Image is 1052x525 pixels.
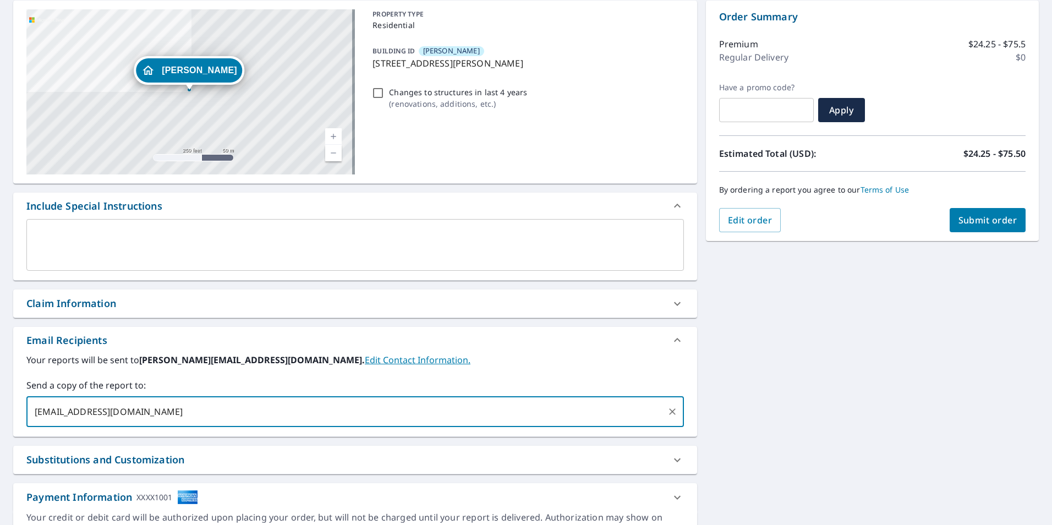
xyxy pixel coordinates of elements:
[963,147,1026,160] p: $24.25 - $75.50
[134,56,244,90] div: Dropped pin, building himebauch, Residential property, 5200 Deer Rd East Troy, WI 53120
[1016,51,1026,64] p: $0
[372,19,679,31] p: Residential
[719,9,1026,24] p: Order Summary
[325,145,342,161] a: Current Level 17, Zoom Out
[950,208,1026,232] button: Submit order
[719,208,781,232] button: Edit order
[389,86,527,98] p: Changes to structures in last 4 years
[26,379,684,392] label: Send a copy of the report to:
[719,83,814,92] label: Have a promo code?
[26,452,184,467] div: Substitutions and Customization
[26,353,684,367] label: Your reports will be sent to
[389,98,527,110] p: ( renovations, additions, etc. )
[325,128,342,145] a: Current Level 17, Zoom In
[162,66,237,74] span: [PERSON_NAME]
[13,483,697,511] div: Payment InformationXXXX1001cardImage
[26,333,107,348] div: Email Recipients
[177,490,198,505] img: cardImage
[136,490,172,505] div: XXXX1001
[26,296,116,311] div: Claim Information
[372,9,679,19] p: PROPERTY TYPE
[372,57,679,70] p: [STREET_ADDRESS][PERSON_NAME]
[827,104,856,116] span: Apply
[719,147,873,160] p: Estimated Total (USD):
[968,37,1026,51] p: $24.25 - $75.5
[13,327,697,353] div: Email Recipients
[13,446,697,474] div: Substitutions and Customization
[719,51,788,64] p: Regular Delivery
[13,289,697,318] div: Claim Information
[818,98,865,122] button: Apply
[139,354,365,366] b: [PERSON_NAME][EMAIL_ADDRESS][DOMAIN_NAME].
[958,214,1017,226] span: Submit order
[423,46,480,56] span: [PERSON_NAME]
[728,214,772,226] span: Edit order
[719,185,1026,195] p: By ordering a report you agree to our
[665,404,680,419] button: Clear
[719,37,758,51] p: Premium
[372,46,415,56] p: BUILDING ID
[13,193,697,219] div: Include Special Instructions
[861,184,909,195] a: Terms of Use
[26,490,198,505] div: Payment Information
[26,199,162,214] div: Include Special Instructions
[365,354,470,366] a: EditContactInfo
